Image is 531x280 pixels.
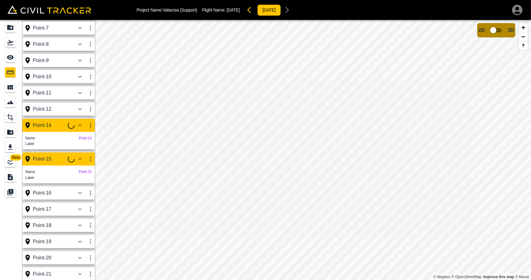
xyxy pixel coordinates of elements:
[519,23,528,32] button: Zoom in
[519,32,528,41] button: Zoom out
[483,275,514,279] a: Map feedback
[519,41,528,50] button: Reset bearing to north
[515,275,529,279] a: Maxar
[227,7,240,12] span: [DATE]
[433,275,450,279] a: Mapbox
[257,4,281,16] button: [DATE]
[202,7,240,12] p: Flight Name:
[478,27,485,33] span: 2D
[137,7,197,12] p: Project Name: Valarosa (Support)
[7,5,91,14] img: Civil Tracker
[452,275,482,279] a: OpenStreetMap
[508,27,514,33] span: 3D
[95,20,531,280] canvas: Map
